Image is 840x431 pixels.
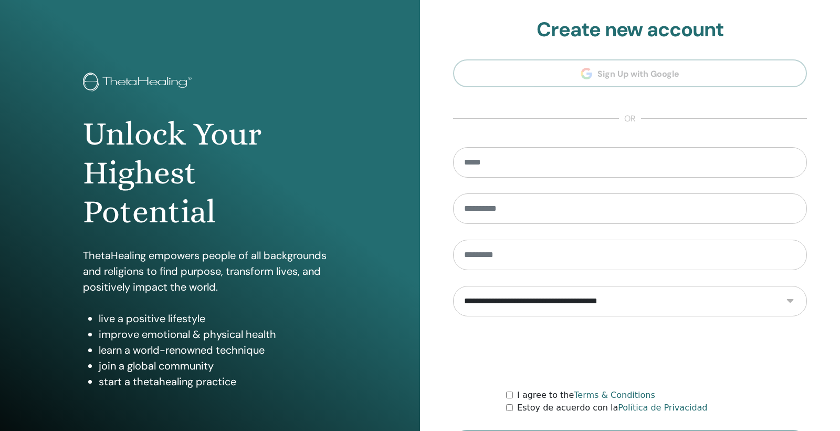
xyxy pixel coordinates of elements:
h2: Create new account [453,18,807,42]
span: or [619,112,641,125]
label: Estoy de acuerdo con la [517,402,707,414]
li: live a positive lifestyle [99,311,337,326]
a: Terms & Conditions [574,390,655,400]
label: I agree to the [517,389,655,402]
li: start a thetahealing practice [99,374,337,389]
li: join a global community [99,358,337,374]
h1: Unlock Your Highest Potential [83,115,337,232]
p: ThetaHealing empowers people of all backgrounds and religions to find purpose, transform lives, a... [83,248,337,295]
a: Política de Privacidad [618,403,707,413]
iframe: reCAPTCHA [550,332,710,373]
li: learn a world-renowned technique [99,342,337,358]
li: improve emotional & physical health [99,326,337,342]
